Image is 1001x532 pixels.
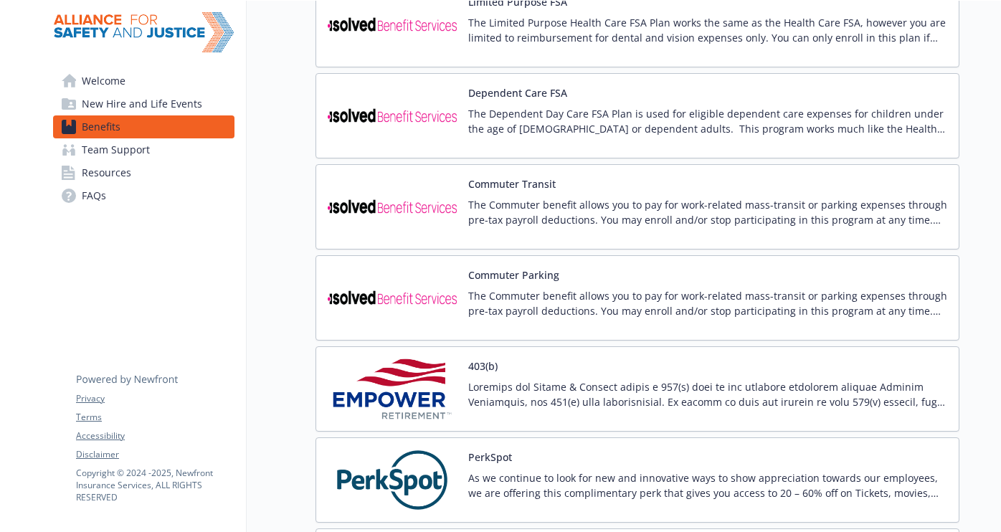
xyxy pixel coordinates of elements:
button: Dependent Care FSA [468,85,567,100]
span: New Hire and Life Events [82,92,202,115]
p: The Limited Purpose Health Care FSA Plan works the same as the Health Care FSA, however you are l... [468,15,947,45]
a: Welcome [53,70,234,92]
p: As we continue to look for new and innovative ways to show appreciation towards our employees, we... [468,470,947,500]
a: Accessibility [76,429,234,442]
a: Disclaimer [76,448,234,461]
a: Terms [76,411,234,424]
button: Commuter Parking [468,267,559,282]
button: 403(b) [468,358,498,374]
img: iSolved Benefit Services carrier logo [328,85,457,146]
p: The Dependent Day Care FSA Plan is used for eligible dependent care expenses for children under t... [468,106,947,136]
button: Commuter Transit [468,176,556,191]
a: Benefits [53,115,234,138]
span: Resources [82,161,131,184]
p: Copyright © 2024 - 2025 , Newfront Insurance Services, ALL RIGHTS RESERVED [76,467,234,503]
p: The Commuter benefit allows you to pay for work-related mass-transit or parking expenses through ... [468,197,947,227]
img: iSolved Benefit Services carrier logo [328,267,457,328]
img: Empower Retirement carrier logo [328,358,457,419]
a: Privacy [76,392,234,405]
a: New Hire and Life Events [53,92,234,115]
span: Team Support [82,138,150,161]
span: FAQs [82,184,106,207]
span: Benefits [82,115,120,138]
a: Resources [53,161,234,184]
a: FAQs [53,184,234,207]
img: PerkSpot carrier logo [328,450,457,510]
a: Team Support [53,138,234,161]
img: iSolved Benefit Services carrier logo [328,176,457,237]
p: The Commuter benefit allows you to pay for work-related mass-transit or parking expenses through ... [468,288,947,318]
button: PerkSpot [468,450,512,465]
p: Loremips dol Sitame & Consect adipis e 957(s) doei te inc utlabore etdolorem aliquae Adminim Veni... [468,379,947,409]
span: Welcome [82,70,125,92]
